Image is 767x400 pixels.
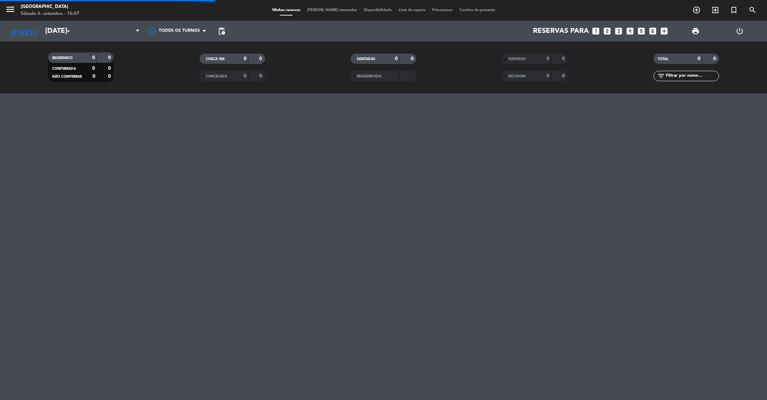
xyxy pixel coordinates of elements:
[591,27,600,36] i: looks_one
[411,56,415,61] strong: 0
[546,56,549,61] strong: 0
[546,74,549,78] strong: 0
[748,6,757,14] i: search
[52,56,72,60] span: RESERVADO
[21,3,79,10] div: [GEOGRAPHIC_DATA]
[508,57,525,61] span: SERVIDOS
[21,10,79,17] div: Sábado 6. setembro - 16:07
[625,27,634,36] i: looks_4
[637,27,646,36] i: looks_5
[711,6,719,14] i: exit_to_app
[52,67,76,70] span: CONFIRMADA
[357,57,375,61] span: SENTADAS
[713,56,717,61] strong: 0
[562,56,566,61] strong: 0
[5,4,16,15] i: menu
[730,6,738,14] i: turned_in_not
[64,27,72,35] i: arrow_drop_down
[360,8,395,12] span: Disponibilidade
[206,75,227,78] span: CANCELADA
[456,8,498,12] span: Cartões de presente
[52,75,82,78] span: NÃO CONFIRMAR
[395,8,429,12] span: Lista de espera
[562,74,566,78] strong: 0
[692,6,701,14] i: add_circle_outline
[206,57,225,61] span: CHECK INS
[508,75,526,78] span: NO-SHOW
[429,8,456,12] span: Pré-acessos
[357,75,381,78] span: REAGENDADA
[603,27,612,36] i: looks_two
[698,56,700,61] strong: 0
[304,8,360,12] span: [PERSON_NAME] semeadas
[92,66,95,71] strong: 0
[5,4,16,17] button: menu
[648,27,657,36] i: looks_6
[660,27,669,36] i: add_box
[217,27,226,35] span: pending_actions
[108,55,112,60] strong: 0
[658,57,668,61] span: TOTAL
[93,74,95,79] strong: 0
[736,27,744,35] i: power_settings_new
[259,56,263,61] strong: 0
[92,55,95,60] strong: 0
[244,56,246,61] strong: 0
[533,27,589,35] span: Reservas para
[5,23,42,39] i: [DATE]
[269,8,304,12] span: Minhas reservas
[665,72,719,80] input: Filtrar por nome...
[108,66,112,71] strong: 0
[691,27,700,35] span: print
[244,74,246,78] strong: 0
[259,74,263,78] strong: 0
[718,21,762,41] div: LOG OUT
[614,27,623,36] i: looks_3
[395,56,398,61] strong: 0
[657,72,665,80] i: filter_list
[108,74,112,79] strong: 0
